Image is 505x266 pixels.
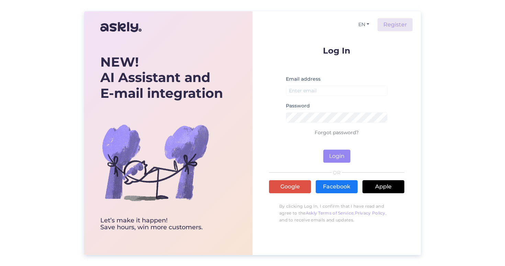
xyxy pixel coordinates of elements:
img: bg-askly [100,107,210,217]
input: Enter email [286,85,388,96]
a: Askly Terms of Service [306,210,354,216]
b: NEW! [100,54,139,70]
label: Password [286,102,310,109]
p: Log In [269,46,404,55]
button: EN [356,20,372,30]
img: Askly [100,19,142,35]
p: By clicking Log In, I confirm that I have read and agree to the , , and to receive emails and upd... [269,199,404,227]
a: Privacy Policy [355,210,385,216]
div: AI Assistant and E-mail integration [100,54,223,101]
a: Apple [362,180,404,193]
label: Email address [286,76,321,83]
a: Register [378,18,413,31]
span: OR [332,170,342,175]
a: Forgot password? [315,129,359,136]
div: Let’s make it happen! Save hours, win more customers. [100,217,223,231]
a: Google [269,180,311,193]
button: Login [323,150,350,163]
a: Facebook [316,180,358,193]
